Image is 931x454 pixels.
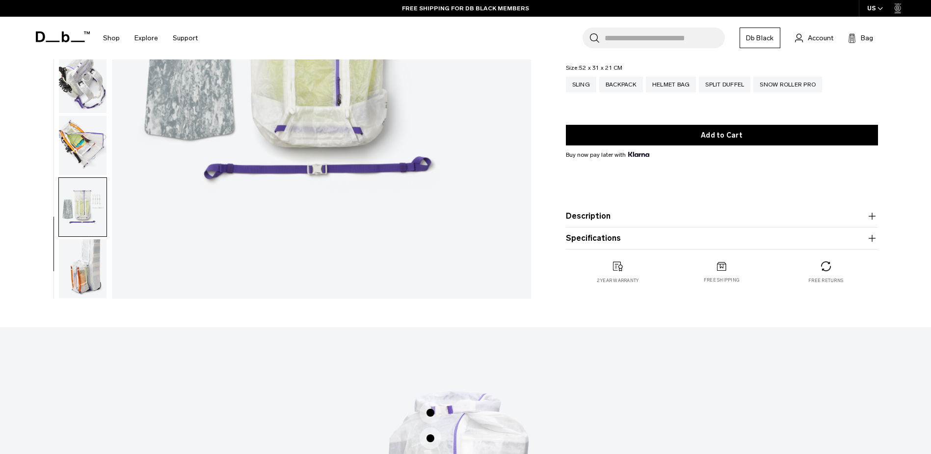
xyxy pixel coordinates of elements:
[103,21,120,56] a: Shop
[566,150,649,159] span: Buy now pay later with
[795,32,833,44] a: Account
[579,64,623,71] span: 52 x 31 x 21 CM
[566,65,623,71] legend: Size:
[59,54,106,113] img: Weigh_Lighter_Backpack_25L_13.png
[134,21,158,56] a: Explore
[58,115,107,175] button: Weigh_Lighter_Backpack_25L_14.png
[699,77,750,92] a: Split Duffel
[59,178,106,237] img: Weigh_Lighter_Backpack_25L_15.png
[58,239,107,299] button: Weigh_Lighter_Backpack_25L_16.png
[402,4,529,13] a: FREE SHIPPING FOR DB BLACK MEMBERS
[808,33,833,43] span: Account
[646,77,696,92] a: Helmet Bag
[173,21,198,56] a: Support
[753,77,822,92] a: Snow Roller Pro
[59,239,106,298] img: Weigh_Lighter_Backpack_25L_16.png
[566,232,878,244] button: Specifications
[566,77,596,92] a: Sling
[566,210,878,222] button: Description
[704,277,740,284] p: Free shipping
[59,116,106,175] img: Weigh_Lighter_Backpack_25L_14.png
[58,54,107,113] button: Weigh_Lighter_Backpack_25L_13.png
[599,77,643,92] a: Backpack
[566,125,878,145] button: Add to Cart
[628,152,649,157] img: {"height" => 20, "alt" => "Klarna"}
[597,277,639,284] p: 2 year warranty
[861,33,873,43] span: Bag
[58,177,107,237] button: Weigh_Lighter_Backpack_25L_15.png
[848,32,873,44] button: Bag
[740,28,780,48] a: Db Black
[808,277,843,284] p: Free returns
[96,17,205,59] nav: Main Navigation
